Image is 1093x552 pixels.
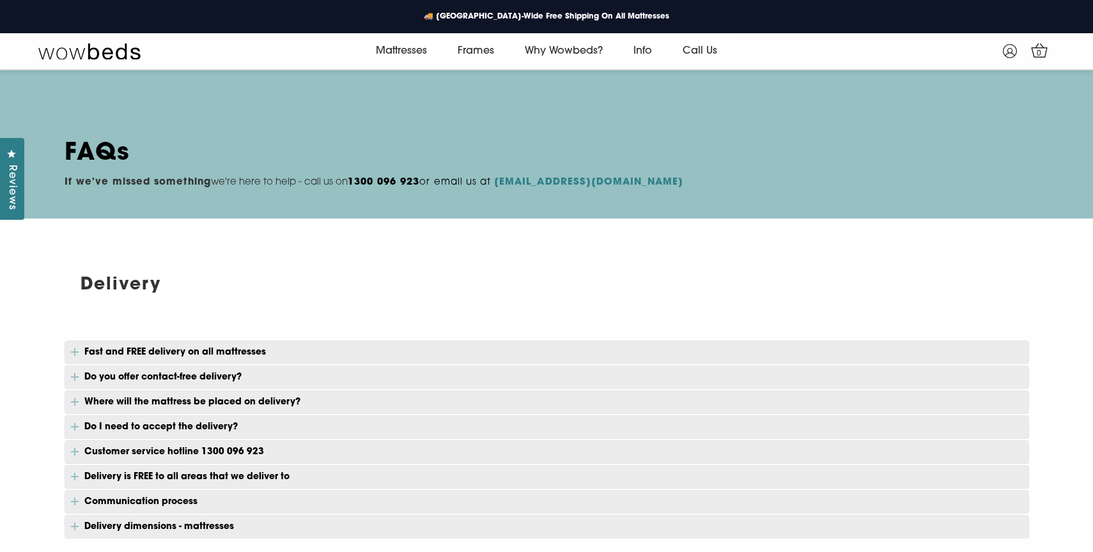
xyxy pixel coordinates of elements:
a: 1300 096 923 [348,178,420,187]
p: Communication process [65,490,1029,514]
img: Wow Beds Logo [38,42,141,60]
p: Do you offer contact-free delivery? [65,365,1029,389]
span: or email us at [419,178,683,187]
p: Delivery is FREE to all areas that we deliver to [65,465,1029,489]
strong: [EMAIL_ADDRESS][DOMAIN_NAME] [494,178,683,187]
p: Customer service hotline 1300 096 923 [65,440,1029,464]
p: Where will the mattress be placed on delivery? [65,390,1029,414]
a: Call Us [667,33,733,69]
p: we're here to help - call us on [65,176,1029,190]
a: [EMAIL_ADDRESS][DOMAIN_NAME] [491,178,683,187]
p: Delivery dimensions - mattresses [65,515,1029,539]
a: Frames [442,33,509,69]
strong: If we've missed something [65,178,211,187]
p: Do I need to accept the delivery? [65,415,1029,439]
span: Reviews [3,165,20,210]
p: Fast and FREE delivery on all mattresses [65,341,1029,364]
span: 0 [1033,47,1046,60]
strong: Delivery [81,277,161,294]
a: 🚚 [GEOGRAPHIC_DATA]-Wide Free Shipping On All Mattresses [414,8,679,25]
a: 0 [1028,39,1050,61]
a: Info [618,33,667,69]
a: Mattresses [360,33,442,69]
strong: FAQs [65,142,131,165]
a: Why Wowbeds? [509,33,618,69]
